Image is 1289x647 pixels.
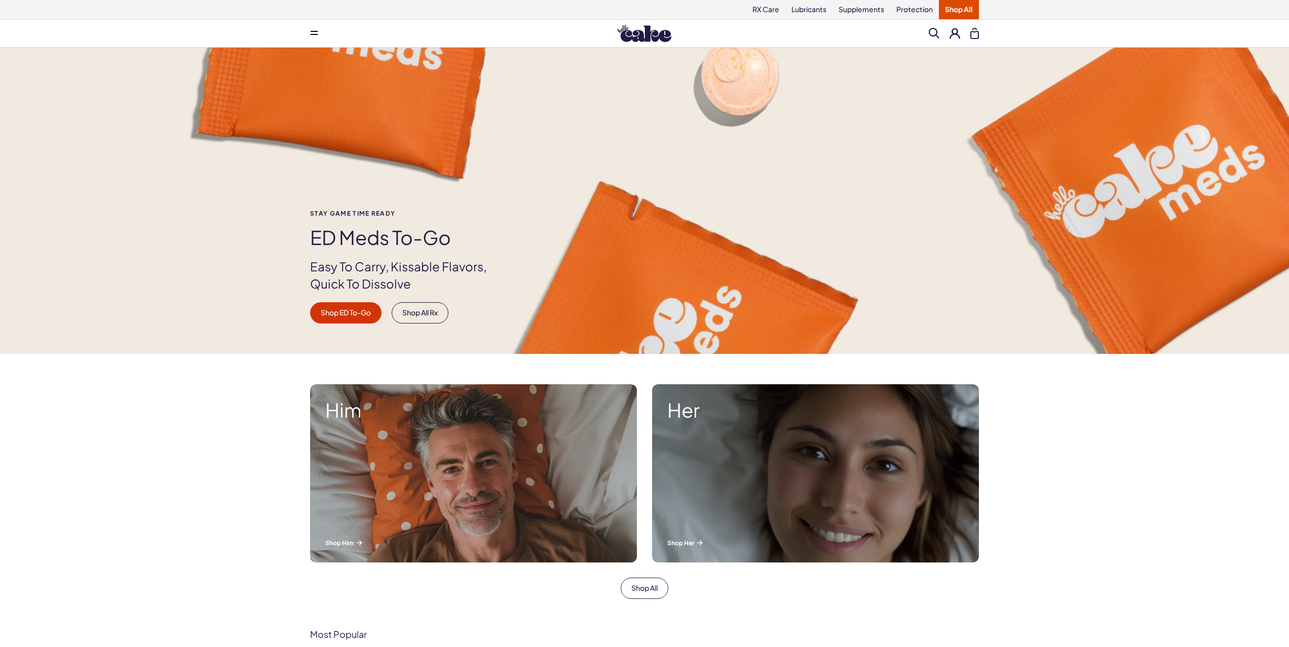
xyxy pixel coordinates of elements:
a: Shop All Rx [392,302,448,323]
a: Shop All [621,578,668,599]
span: Stay Game time ready [310,210,504,217]
a: Shop ED To-Go [310,302,382,323]
a: A woman smiling while lying in bed. Her Shop Her [644,377,987,570]
p: Shop Her [667,539,964,547]
strong: Her [667,399,964,421]
h1: ED Meds to-go [310,227,504,248]
p: Shop Him [325,539,622,547]
a: A man smiling while lying in bed. Him Shop Him [302,377,644,570]
img: Hello Cake [617,25,671,42]
p: Easy To Carry, Kissable Flavors, Quick To Dissolve [310,258,504,292]
strong: Him [325,399,622,421]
